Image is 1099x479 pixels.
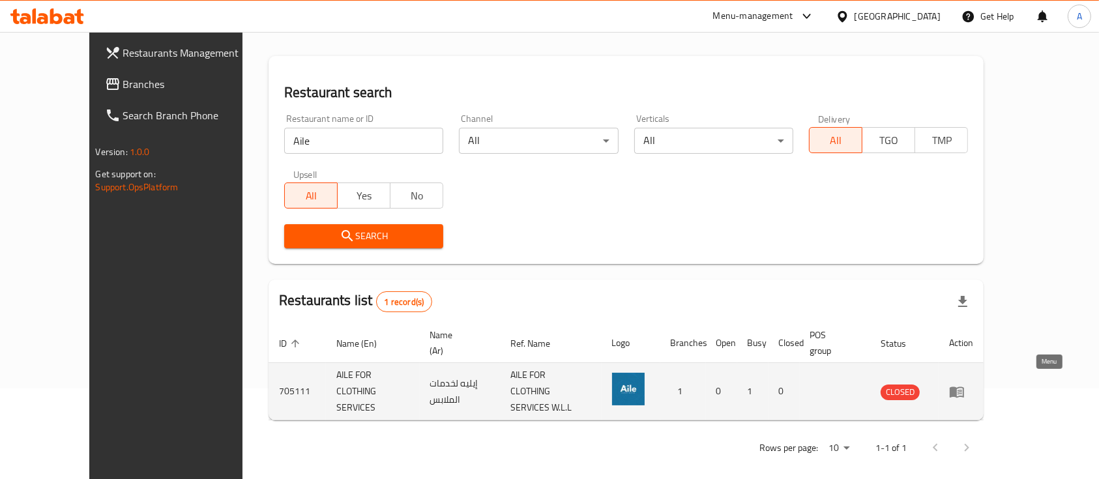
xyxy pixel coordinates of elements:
[269,323,984,420] table: enhanced table
[875,440,907,456] p: 1-1 of 1
[420,363,500,420] td: إيليه لخدمات الملابس
[95,100,273,131] a: Search Branch Phone
[376,291,433,312] div: Total records count
[430,327,484,358] span: Name (Ar)
[377,296,432,308] span: 1 record(s)
[326,363,420,420] td: AILE FOR CLOTHING SERVICES
[1077,9,1082,23] span: A
[269,363,326,420] td: 705111
[396,186,438,205] span: No
[290,186,332,205] span: All
[881,336,923,351] span: Status
[660,323,706,363] th: Branches
[293,169,317,179] label: Upsell
[769,323,800,363] th: Closed
[713,8,793,24] div: Menu-management
[634,128,793,154] div: All
[510,336,567,351] span: Ref. Name
[602,323,660,363] th: Logo
[818,114,851,123] label: Delivery
[706,363,737,420] td: 0
[759,440,818,456] p: Rows per page:
[862,127,915,153] button: TGO
[947,286,978,317] div: Export file
[459,128,618,154] div: All
[337,182,390,209] button: Yes
[881,385,920,399] span: CLOSED
[939,323,984,363] th: Action
[868,131,910,150] span: TGO
[810,327,855,358] span: POS group
[284,182,338,209] button: All
[130,143,150,160] span: 1.0.0
[123,108,263,123] span: Search Branch Phone
[284,83,968,102] h2: Restaurant search
[279,291,432,312] h2: Restaurants list
[815,131,857,150] span: All
[95,37,273,68] a: Restaurants Management
[500,363,602,420] td: AILE FOR CLOTHING SERVICES W.L.L
[660,363,706,420] td: 1
[96,179,179,196] a: Support.OpsPlatform
[706,323,737,363] th: Open
[612,373,645,405] img: AILE FOR CLOTHING SERVICES
[920,131,963,150] span: TMP
[284,224,443,248] button: Search
[336,336,394,351] span: Name (En)
[855,9,941,23] div: [GEOGRAPHIC_DATA]
[823,439,855,458] div: Rows per page:
[96,143,128,160] span: Version:
[769,363,800,420] td: 0
[390,182,443,209] button: No
[915,127,968,153] button: TMP
[737,323,769,363] th: Busy
[295,228,433,244] span: Search
[123,45,263,61] span: Restaurants Management
[343,186,385,205] span: Yes
[284,128,443,154] input: Search for restaurant name or ID..
[809,127,862,153] button: All
[123,76,263,92] span: Branches
[95,68,273,100] a: Branches
[737,363,769,420] td: 1
[96,166,156,182] span: Get support on:
[279,336,304,351] span: ID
